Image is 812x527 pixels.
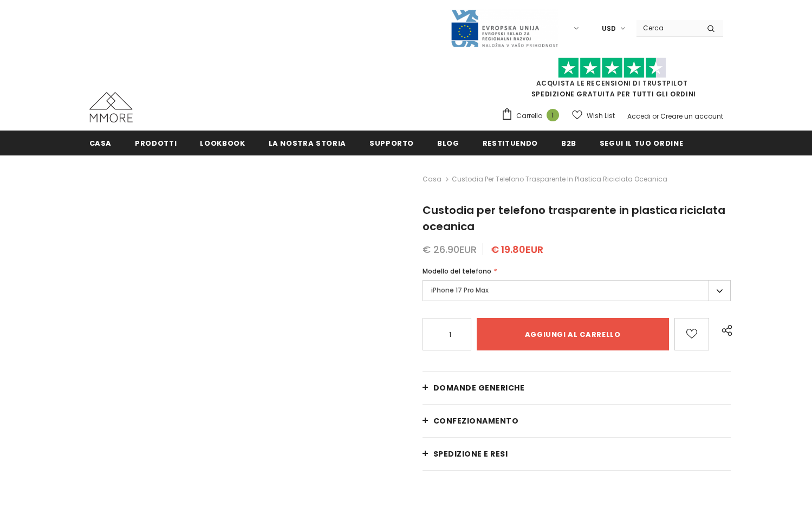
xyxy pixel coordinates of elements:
[200,131,245,155] a: Lookbook
[561,138,576,148] span: B2B
[437,131,459,155] a: Blog
[477,318,669,350] input: Aggiungi al carrello
[369,138,414,148] span: supporto
[600,138,683,148] span: Segui il tuo ordine
[450,9,558,48] img: Javni Razpis
[636,20,699,36] input: Search Site
[501,62,723,99] span: SPEDIZIONE GRATUITA PER TUTTI GLI ORDINI
[572,106,615,125] a: Wish List
[652,112,659,121] span: or
[660,112,723,121] a: Creare un account
[491,243,543,256] span: € 19.80EUR
[89,131,112,155] a: Casa
[269,131,346,155] a: La nostra storia
[423,405,731,437] a: CONFEZIONAMENTO
[450,23,558,32] a: Javni Razpis
[89,92,133,122] img: Casi MMORE
[483,131,538,155] a: Restituendo
[135,138,177,148] span: Prodotti
[423,243,477,256] span: € 26.90EUR
[423,203,725,234] span: Custodia per telefono trasparente in plastica riciclata oceanica
[423,173,441,186] a: Casa
[452,173,667,186] span: Custodia per telefono trasparente in plastica riciclata oceanica
[423,266,491,276] span: Modello del telefono
[587,110,615,121] span: Wish List
[602,23,616,34] span: USD
[536,79,688,88] a: Acquista le recensioni di TrustPilot
[627,112,651,121] a: Accedi
[269,138,346,148] span: La nostra storia
[600,131,683,155] a: Segui il tuo ordine
[433,382,525,393] span: Domande generiche
[135,131,177,155] a: Prodotti
[200,138,245,148] span: Lookbook
[423,438,731,470] a: Spedizione e resi
[369,131,414,155] a: supporto
[483,138,538,148] span: Restituendo
[433,448,508,459] span: Spedizione e resi
[89,138,112,148] span: Casa
[561,131,576,155] a: B2B
[433,415,519,426] span: CONFEZIONAMENTO
[547,109,559,121] span: 1
[437,138,459,148] span: Blog
[423,280,731,301] label: iPhone 17 Pro Max
[516,110,542,121] span: Carrello
[558,57,666,79] img: Fidati di Pilot Stars
[501,108,564,124] a: Carrello 1
[423,372,731,404] a: Domande generiche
